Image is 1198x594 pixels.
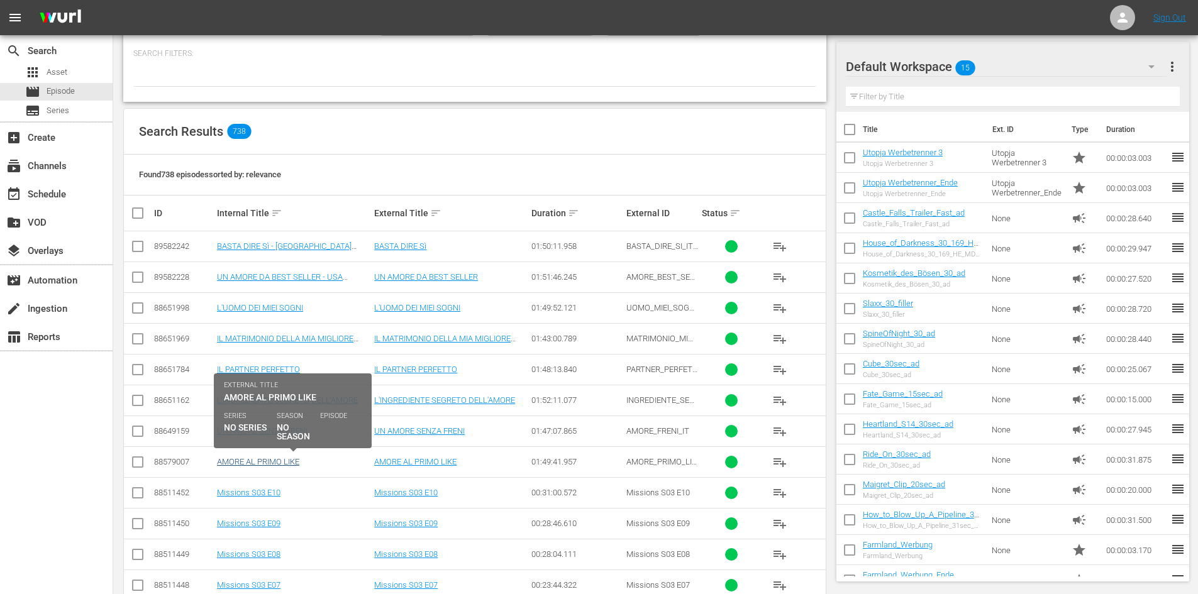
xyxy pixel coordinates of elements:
[1101,263,1170,294] td: 00:00:27.520
[863,160,943,168] div: Utopja Werbetrenner 3
[863,359,919,368] a: Cube_30sec_ad
[626,208,698,218] div: External ID
[154,208,213,218] div: ID
[772,578,787,593] span: playlist_add
[1170,361,1185,376] span: reorder
[217,303,303,312] a: L'UOMO DEI MIEI SOGNI
[154,303,213,312] div: 88651998
[154,334,213,343] div: 88651969
[217,272,348,291] a: UN AMORE DA BEST SELLER - USA QUESTO
[217,549,280,559] a: Missions S03 E08
[531,457,622,466] div: 01:49:41.957
[765,509,795,539] button: playlist_add
[374,334,516,353] a: IL MATRIMONIO DELLA MIA MIGLIORE AMICA
[25,84,40,99] span: Episode
[772,547,787,562] span: playlist_add
[863,480,945,489] a: Maigret_Clip_20sec_ad
[531,241,622,251] div: 01:50:11.958
[531,303,622,312] div: 01:49:52.121
[987,354,1067,384] td: None
[6,301,21,316] span: Ingestion
[863,112,985,147] th: Title
[987,263,1067,294] td: None
[765,231,795,261] button: playlist_add
[987,475,1067,505] td: None
[765,416,795,446] button: playlist_add
[47,104,69,117] span: Series
[863,190,958,198] div: Utopja Werbetrenner_Ende
[1170,210,1185,225] span: reorder
[1072,301,1087,316] span: Ad
[374,241,426,251] a: BASTA DIRE Sì
[987,173,1067,203] td: Utopja Werbetrenner_Ende
[374,365,457,374] a: IL PARTNER PERFETTO
[626,426,689,436] span: AMORE_FRENI_IT
[772,300,787,316] span: playlist_add
[987,203,1067,233] td: None
[987,143,1067,173] td: Utopja Werbetrenner 3
[765,355,795,385] button: playlist_add
[1170,481,1185,497] span: reorder
[863,148,943,157] a: Utopja Werbetrenner 3
[47,85,75,97] span: Episode
[1101,354,1170,384] td: 00:00:25.067
[1101,505,1170,535] td: 00:00:31.500
[729,207,741,219] span: sort
[217,519,280,528] a: Missions S03 E09
[863,510,979,529] a: How_to_Blow_Up_A_Pipeline_31sec_ad
[154,395,213,405] div: 88651162
[25,65,40,80] span: Asset
[217,365,300,374] a: IL PARTNER PERFETTO
[765,324,795,354] button: playlist_add
[863,552,933,560] div: Farmland_Werbung
[1101,535,1170,565] td: 00:00:03.170
[772,485,787,500] span: playlist_add
[531,395,622,405] div: 01:52:11.077
[25,103,40,118] span: subtitles
[863,178,958,187] a: Utopja Werbetrenner_Ende
[374,519,438,528] a: Missions S03 E09
[1170,572,1185,587] span: reorder
[987,384,1067,414] td: None
[765,293,795,323] button: playlist_add
[154,488,213,497] div: 88511452
[1072,422,1087,437] span: Ad
[374,272,478,282] a: UN AMORE DA BEST SELLER
[1101,414,1170,444] td: 00:00:27.945
[1101,444,1170,475] td: 00:00:31.875
[154,272,213,282] div: 89582228
[1170,451,1185,466] span: reorder
[863,431,953,439] div: Heartland_S14_30sec_ad
[863,220,965,228] div: Castle_Falls_Trailer_Fast_ad
[154,457,213,466] div: 88579007
[154,519,213,528] div: 88511450
[47,66,67,79] span: Asset
[863,311,913,319] div: Slaxx_30_filler
[863,492,945,500] div: Maigret_Clip_20sec_ad
[154,549,213,559] div: 88511449
[6,158,21,173] span: Channels
[6,43,21,58] span: Search
[863,268,965,278] a: Kosmetik_des_Bösen_30_ad
[1101,475,1170,505] td: 00:00:20.000
[987,535,1067,565] td: None
[1170,180,1185,195] span: reorder
[430,207,441,219] span: sort
[374,580,438,590] a: Missions S03 E07
[863,250,982,258] div: House_of_Darkness_30_169_HE_MD_Ad
[568,207,579,219] span: sort
[1170,542,1185,557] span: reorder
[863,540,933,549] a: Farmland_Werbung
[626,303,697,322] span: UOMO_MIEI_SOGNI_IT
[626,334,698,353] span: MATRIMONIO_MIGLIORE_AMICA_IT
[374,457,457,466] a: AMORE AL PRIMO LIKE
[626,549,690,559] span: Missions S03 E08
[1099,112,1174,147] th: Duration
[6,273,21,288] span: movie_filter
[1064,112,1099,147] th: Type
[1101,384,1170,414] td: 00:00:15.000
[1072,180,1087,195] span: Promo
[531,426,622,436] div: 01:47:07.865
[217,426,308,436] a: UN AMORE SENZA FRENI
[531,334,622,343] div: 01:43:00.789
